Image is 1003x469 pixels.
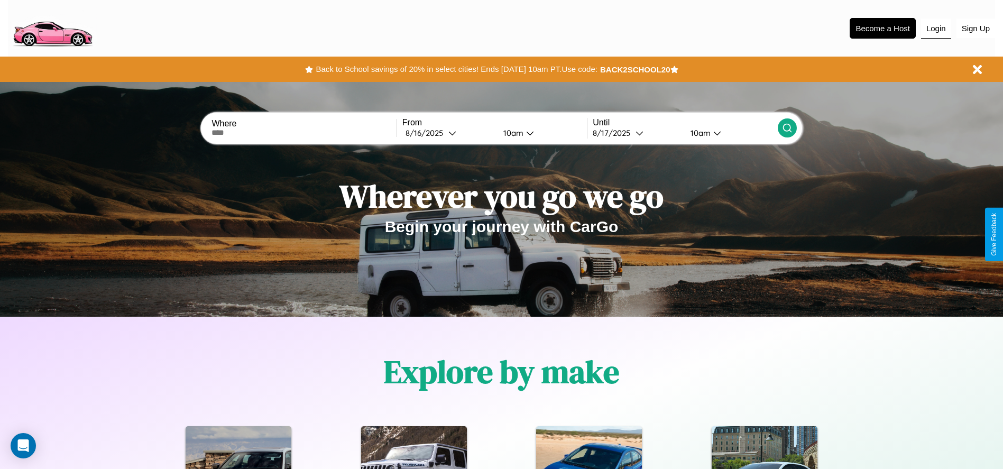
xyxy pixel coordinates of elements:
button: 10am [495,127,587,139]
div: Open Intercom Messenger [11,433,36,458]
div: 10am [498,128,526,138]
button: Back to School savings of 20% in select cities! Ends [DATE] 10am PT.Use code: [313,62,600,77]
div: 10am [685,128,713,138]
div: 8 / 17 / 2025 [593,128,636,138]
img: logo [8,5,97,49]
label: Until [593,118,777,127]
button: 8/16/2025 [402,127,495,139]
button: 10am [682,127,778,139]
div: Give Feedback [990,213,998,256]
div: 8 / 16 / 2025 [406,128,448,138]
button: Login [921,19,951,39]
b: BACK2SCHOOL20 [600,65,670,74]
label: From [402,118,587,127]
button: Sign Up [956,19,995,38]
label: Where [211,119,396,128]
h1: Explore by make [384,350,619,393]
button: Become a Host [850,18,916,39]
